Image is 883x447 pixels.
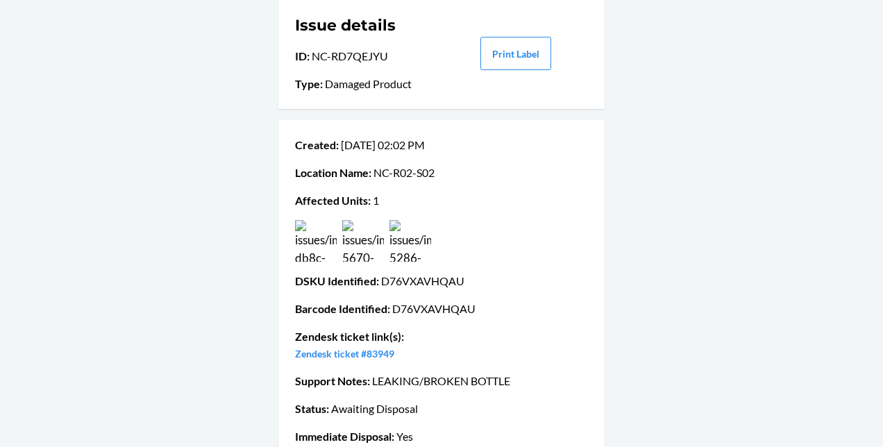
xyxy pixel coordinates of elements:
p: D76VXAVHQAU [295,273,588,289]
p: Awaiting Disposal [295,400,588,417]
p: Damaged Product [295,76,440,92]
span: Immediate Disposal : [295,430,394,443]
span: Barcode Identified : [295,302,390,315]
h1: Issue details [295,15,440,37]
p: 1 [295,192,588,209]
p: Yes [295,428,588,445]
span: Zendesk ticket link(s) : [295,330,404,343]
img: issues/images/5a7774cf-5670-4fa1-8a29-c15f293ece48.jpeg [342,220,384,262]
p: LEAKING/BROKEN BOTTLE [295,373,588,389]
span: ID : [295,49,310,62]
p: D76VXAVHQAU [295,301,588,317]
p: [DATE] 02:02 PM [295,137,588,153]
img: issues/images/19814acf-5286-430d-9654-d327a863584f.jpeg [389,220,431,262]
span: Created : [295,138,339,151]
p: NC-R02-S02 [295,165,588,181]
span: Affected Units : [295,194,371,207]
button: Print Label [480,37,551,70]
a: Zendesk ticket #83949 [295,348,394,360]
span: DSKU Identified : [295,274,379,287]
p: NC-RD7QEJYU [295,48,440,65]
img: issues/images/5e566257-db8c-4841-9cde-ddcf1933a77e.jpeg [295,220,337,262]
span: Type : [295,77,323,90]
span: Support Notes : [295,374,370,387]
span: Location Name : [295,166,371,179]
span: Status : [295,402,329,415]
